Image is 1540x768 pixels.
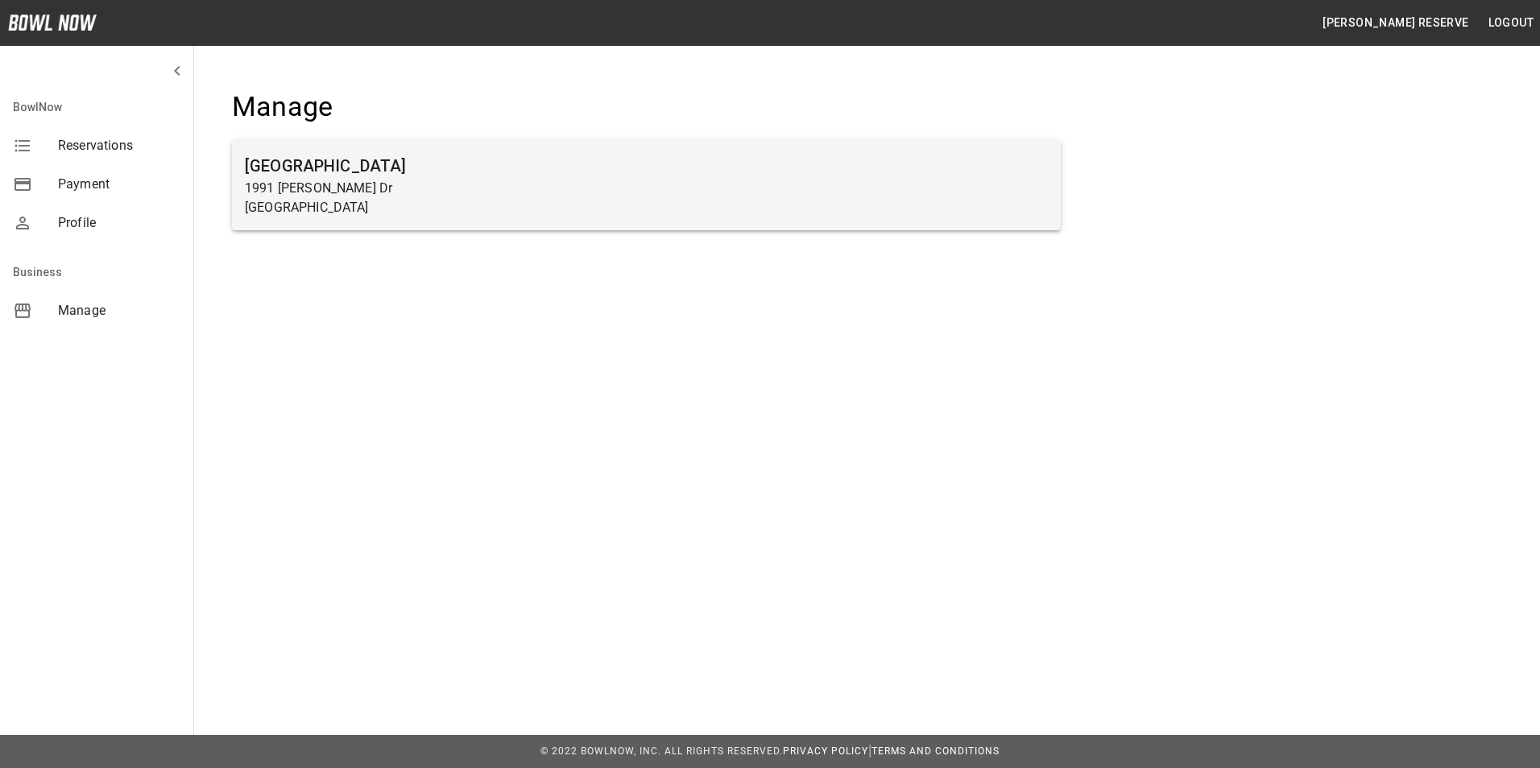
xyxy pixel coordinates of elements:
img: logo [8,14,97,31]
button: Logout [1482,8,1540,38]
span: Profile [58,213,180,233]
a: Privacy Policy [783,745,868,757]
p: 1991 [PERSON_NAME] Dr [245,179,1048,198]
span: Manage [58,301,180,320]
p: [GEOGRAPHIC_DATA] [245,198,1048,217]
span: Payment [58,175,180,194]
h6: [GEOGRAPHIC_DATA] [245,153,1048,179]
span: © 2022 BowlNow, Inc. All Rights Reserved. [540,745,783,757]
a: Terms and Conditions [871,745,1000,757]
button: [PERSON_NAME] reserve [1316,8,1475,38]
span: Reservations [58,136,180,155]
h4: Manage [232,90,1061,124]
